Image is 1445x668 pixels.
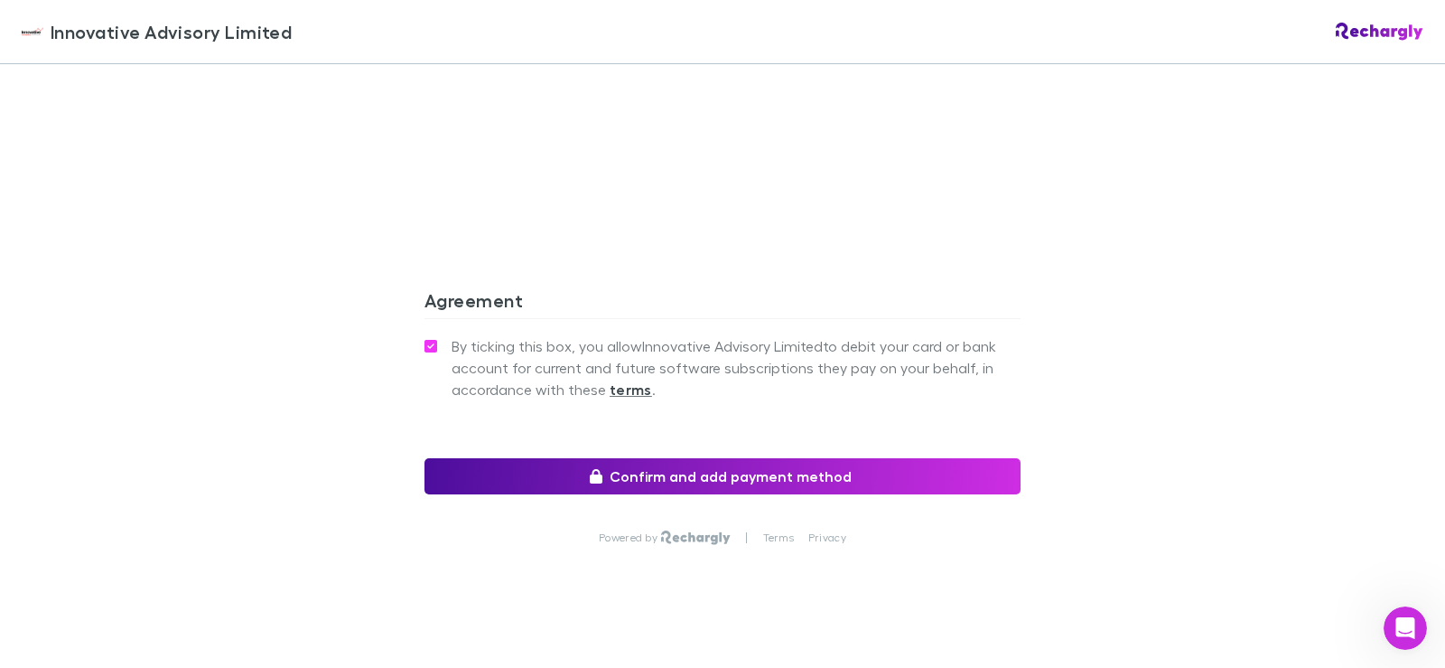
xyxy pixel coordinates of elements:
a: Privacy [808,531,846,545]
h3: Agreement [424,289,1021,318]
img: Rechargly Logo [661,531,731,545]
span: By ticking this box, you allow Innovative Advisory Limited to debit your card or bank account for... [452,335,1021,400]
p: | [745,531,748,545]
strong: terms [610,381,652,399]
span: Innovative Advisory Limited [51,18,292,45]
iframe: Intercom live chat [1384,607,1427,650]
img: Rechargly Logo [1336,23,1423,41]
img: Innovative Advisory Limited's Logo [22,21,43,42]
a: Terms [763,531,794,545]
button: Confirm and add payment method [424,458,1021,494]
p: Powered by [599,531,661,545]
